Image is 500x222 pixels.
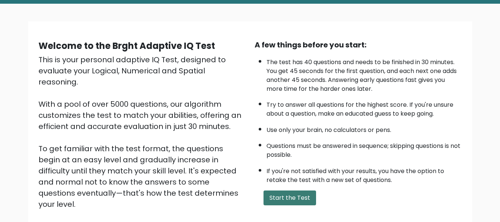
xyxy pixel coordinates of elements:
[266,163,462,185] li: If you're not satisfied with your results, you have the option to retake the test with a new set ...
[38,40,215,52] b: Welcome to the Brght Adaptive IQ Test
[266,138,462,159] li: Questions must be answered in sequence; skipping questions is not possible.
[266,122,462,135] li: Use only your brain, no calculators or pens.
[264,190,316,205] button: Start the Test
[266,97,462,118] li: Try to answer all questions for the highest score. If you're unsure about a question, make an edu...
[266,54,462,93] li: The test has 40 questions and needs to be finished in 30 minutes. You get 45 seconds for the firs...
[255,39,462,50] div: A few things before you start:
